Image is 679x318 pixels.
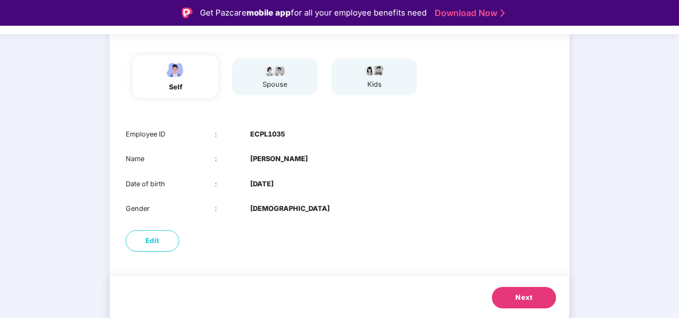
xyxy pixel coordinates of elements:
div: : [215,129,251,140]
span: Next [515,292,533,303]
div: kids [361,79,388,90]
a: Download Now [435,7,501,19]
div: Gender [126,203,215,214]
button: Edit [126,230,179,252]
div: : [215,203,251,214]
div: Name [126,154,215,164]
strong: mobile app [246,7,291,18]
b: [DATE] [250,179,274,190]
div: Date of birth [126,179,215,190]
b: ECPL1035 [250,129,285,140]
img: svg+xml;base64,PHN2ZyBpZD0iRW1wbG95ZWVfbWFsZSIgeG1sbnM9Imh0dHA6Ly93d3cudzMub3JnLzIwMDAvc3ZnIiB3aW... [162,60,189,79]
div: self [162,82,189,93]
img: Logo [182,7,192,18]
img: svg+xml;base64,PHN2ZyB4bWxucz0iaHR0cDovL3d3dy53My5vcmcvMjAwMC9zdmciIHdpZHRoPSI3OS4wMzciIGhlaWdodD... [361,64,388,77]
div: spouse [261,79,288,90]
img: Stroke [500,7,505,19]
b: [PERSON_NAME] [250,154,308,164]
div: Get Pazcare for all your employee benefits need [200,6,427,19]
div: : [215,154,251,164]
div: Employee ID [126,129,215,140]
button: Next [492,287,556,308]
div: : [215,179,251,190]
b: [DEMOGRAPHIC_DATA] [250,203,330,214]
span: Edit [145,236,160,246]
img: svg+xml;base64,PHN2ZyB4bWxucz0iaHR0cDovL3d3dy53My5vcmcvMjAwMC9zdmciIHdpZHRoPSI5Ny44OTciIGhlaWdodD... [261,64,288,77]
